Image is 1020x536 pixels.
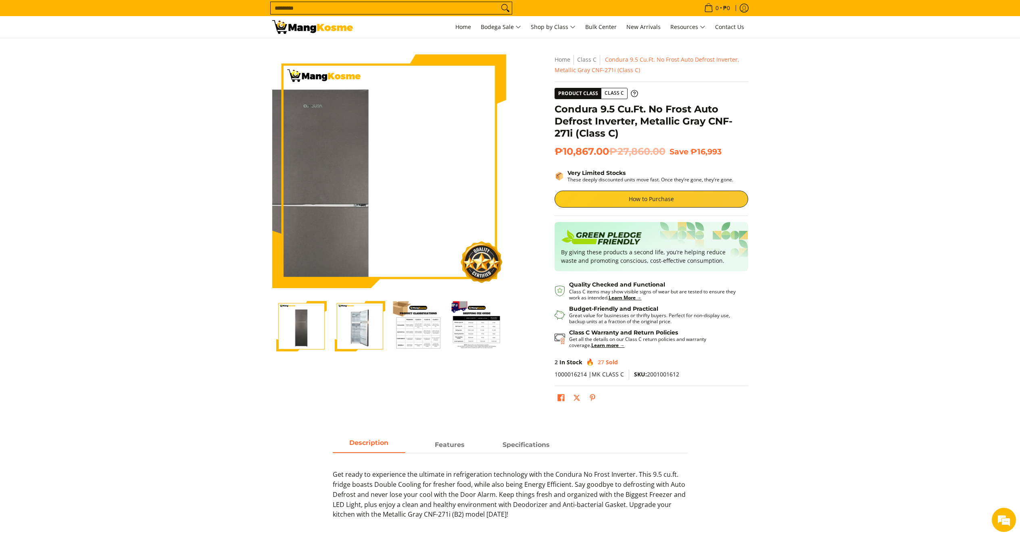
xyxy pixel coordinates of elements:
[569,329,678,336] strong: Class C Warranty and Return Policies
[393,301,444,351] img: Condura 9.5 Cu.Ft. No Frost Auto Defrost Inverter, Metallic Gray CNF-271i (Class C)-3
[670,147,688,156] span: Save
[577,56,597,63] a: Class C
[490,438,563,453] a: Description 2
[715,23,744,31] span: Contact Us
[569,281,665,288] strong: Quality Checked and Functional
[585,23,617,31] span: Bulk Center
[561,229,642,248] img: Badge sustainability green pledge friendly
[477,16,525,38] a: Bodega Sale
[451,16,475,38] a: Home
[609,294,642,301] a: Learn More →
[555,392,567,406] a: Share on Facebook
[531,22,576,32] span: Shop by Class
[569,312,740,324] p: Great value for businesses or thrifty buyers. Perfect for non-display use, backup units at a frac...
[555,56,570,63] a: Home
[601,88,627,98] span: Class C
[335,301,385,351] img: Condura 9.5 Cu.Ft. No Frost Auto Defrost Inverter, Metallic Gray CNF-271i (Class C)-2
[333,438,405,453] a: Description
[555,358,558,366] span: 2
[561,248,742,265] p: By giving these products a second life, you’re helping reduce waste and promoting conscious, cost...
[413,438,486,453] a: Description 1
[272,54,506,288] img: Condura 9.5 Cu.Ft. No Frost Auto Defrost Inverter, Metallic Gray CNF-271i (Class C)
[499,2,512,14] button: Search
[555,103,748,139] h1: Condura 9.5 Cu.Ft. No Frost Auto Defrost Inverter, Metallic Gray CNF-271i (Class C)
[571,392,582,406] a: Post on X
[569,305,658,312] strong: Budget-Friendly and Practical
[670,22,705,32] span: Resources
[609,145,665,158] del: ₱27,860.00
[569,289,740,301] p: Class C items may show visible signs of wear but are tested to ensure they work as intended.
[413,438,486,452] span: Features
[555,370,624,378] span: 1000016214 |MK CLASS C
[622,16,665,38] a: New Arrivals
[634,370,679,378] span: 2001001612
[452,301,502,351] img: Condura 9.5 Cu.Ft. No Frost Auto Defrost Inverter, Metallic Gray CNF-271i (Class C)-4
[711,16,748,38] a: Contact Us
[722,5,731,11] span: ₱0
[490,438,563,452] span: Specifications
[567,169,626,177] strong: Very Limited Stocks
[598,358,604,366] span: 27
[702,4,732,12] span: •
[587,392,598,406] a: Pin on Pinterest
[333,438,405,452] span: Description
[666,16,709,38] a: Resources
[555,56,739,74] span: Condura 9.5 Cu.Ft. No Frost Auto Defrost Inverter, Metallic Gray CNF-271i (Class C)
[272,20,353,34] img: Condura 9.5 Cu.Ft. Auto Defrost Inverter Ref (Class C) l Mang Kosme
[569,336,740,348] p: Get all the details on our Class C return policies and warranty coverage.
[581,16,621,38] a: Bulk Center
[481,22,521,32] span: Bodega Sale
[333,453,688,528] div: Description
[361,16,748,38] nav: Main Menu
[527,16,580,38] a: Shop by Class
[626,23,661,31] span: New Arrivals
[555,88,601,99] span: Product Class
[455,23,471,31] span: Home
[559,358,582,366] span: In Stock
[591,342,625,349] a: Learn more →
[690,147,722,156] span: ₱16,993
[276,301,327,351] img: Condura 9.5 Cu.Ft. No Frost Auto Defrost Inverter, Metallic Gray CNF-271i (Class C)-1
[555,54,748,75] nav: Breadcrumbs
[567,177,733,183] p: These deeply discounted units move fast. Once they’re gone, they’re gone.
[606,358,618,366] span: Sold
[634,370,647,378] span: SKU:
[555,88,638,99] a: Product Class Class C
[555,145,665,158] span: ₱10,867.00
[555,191,748,208] a: How to Purchase
[333,470,688,528] p: Get ready to experience the ultimate in refrigeration technology with the Condura No Frost Invert...
[714,5,720,11] span: 0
